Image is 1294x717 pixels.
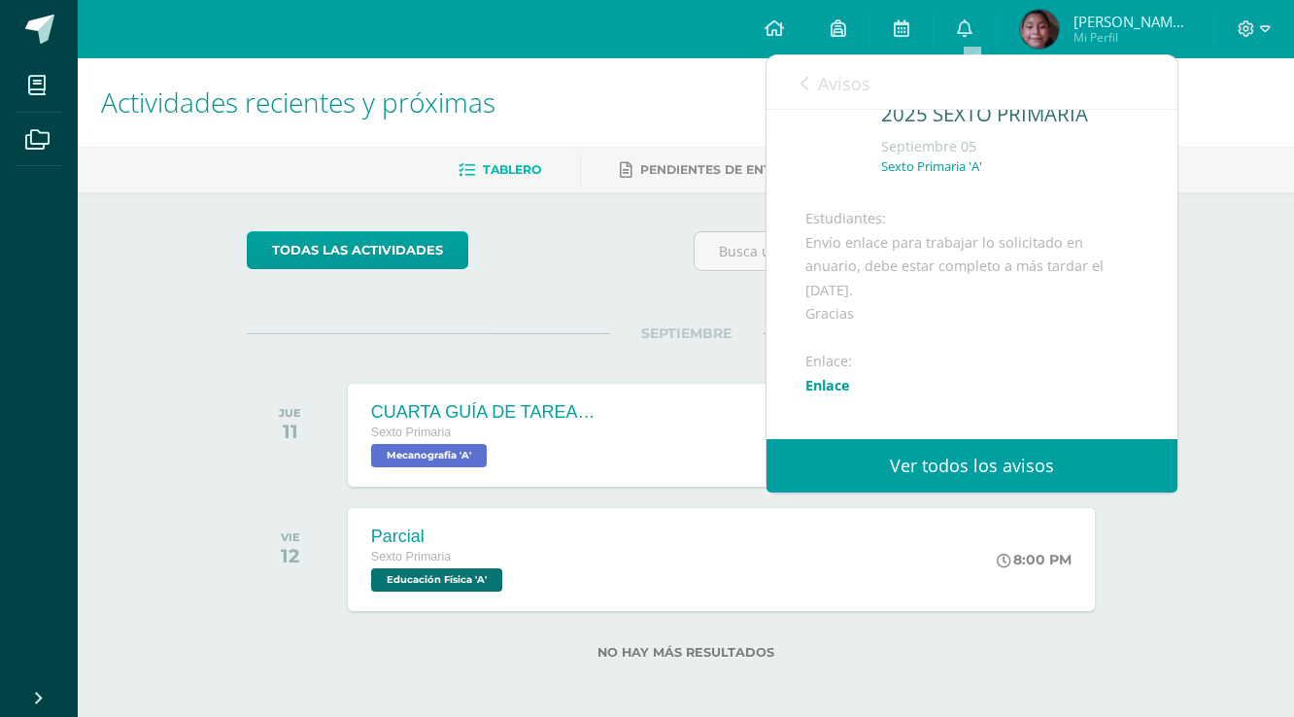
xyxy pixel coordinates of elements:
[805,207,1139,588] div: Estudiantes: Envío enlace para trabajar lo solicitado en anuario, debe estar completo a más tarda...
[818,72,870,95] span: Avisos
[805,376,850,394] a: Enlace
[371,402,604,423] div: CUARTA GUÍA DE TAREAS DEL CUARTO BIMESTRE
[279,420,301,443] div: 11
[881,158,982,175] p: Sexto Primaria 'A'
[1020,10,1059,49] img: 01a005a07881a088ae7823f485043a35.png
[247,645,1126,660] label: No hay más resultados
[1073,12,1190,31] span: [PERSON_NAME] Betzabbe
[371,444,487,467] span: Mecanografia 'A'
[695,232,1125,270] input: Busca una actividad próxima aquí...
[371,527,507,547] div: Parcial
[640,162,806,177] span: Pendientes de entrega
[620,154,806,186] a: Pendientes de entrega
[1073,29,1190,46] span: Mi Perfil
[371,550,452,563] span: Sexto Primaria
[281,530,300,544] div: VIE
[281,544,300,567] div: 12
[766,439,1177,493] a: Ver todos los avisos
[881,137,1139,156] div: Septiembre 05
[459,154,541,186] a: Tablero
[997,551,1072,568] div: 8:00 PM
[483,162,541,177] span: Tablero
[371,568,502,592] span: Educación Física 'A'
[247,231,468,269] a: todas las Actividades
[371,426,452,439] span: Sexto Primaria
[101,84,495,120] span: Actividades recientes y próximas
[610,324,763,342] span: SEPTIEMBRE
[279,406,301,420] div: JUE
